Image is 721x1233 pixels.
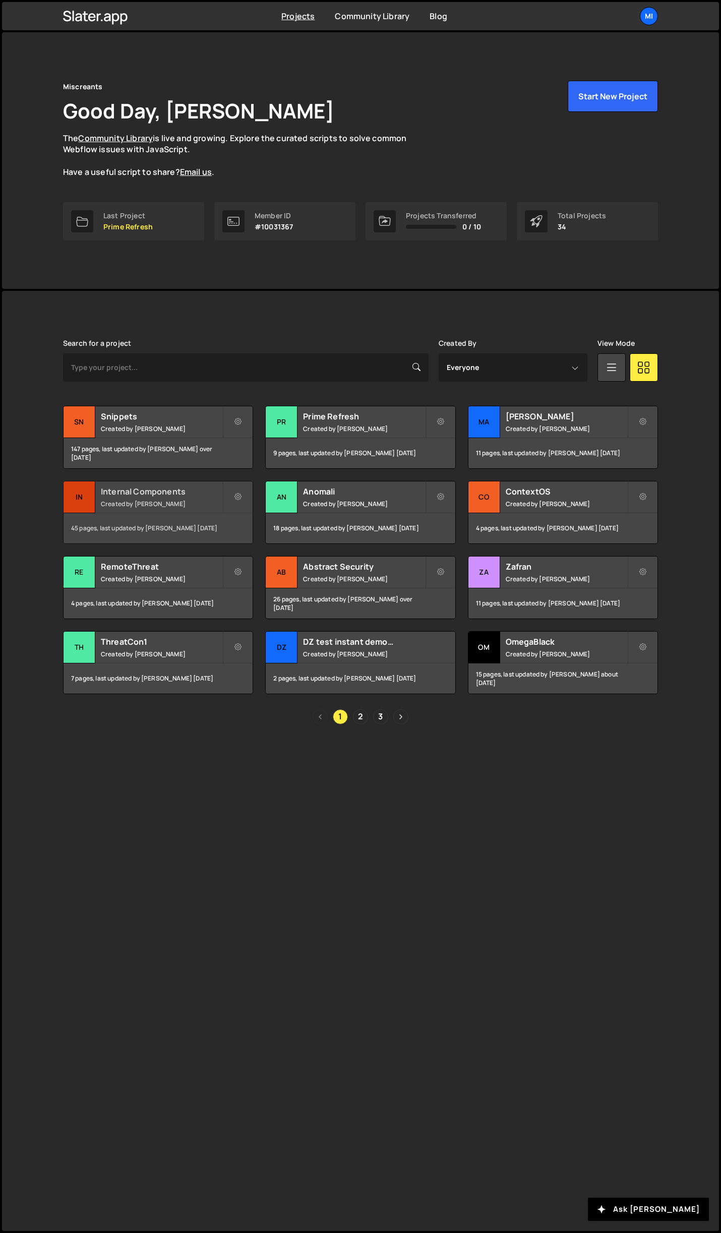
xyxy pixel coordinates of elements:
[103,212,153,220] div: Last Project
[266,632,297,663] div: DZ
[266,557,297,588] div: Ab
[506,486,627,497] h2: ContextOS
[78,133,153,144] a: Community Library
[63,406,253,469] a: Sn Snippets Created by [PERSON_NAME] 147 pages, last updated by [PERSON_NAME] over [DATE]
[303,561,425,572] h2: Abstract Security
[64,663,253,694] div: 7 pages, last updated by [PERSON_NAME] [DATE]
[468,438,657,468] div: 11 pages, last updated by [PERSON_NAME] [DATE]
[506,411,627,422] h2: [PERSON_NAME]
[353,709,368,724] a: Page 2
[63,133,426,178] p: The is live and growing. Explore the curated scripts to solve common Webflow issues with JavaScri...
[101,650,222,658] small: Created by [PERSON_NAME]
[101,424,222,433] small: Created by [PERSON_NAME]
[64,557,95,588] div: Re
[64,513,253,543] div: 45 pages, last updated by [PERSON_NAME] [DATE]
[63,556,253,619] a: Re RemoteThreat Created by [PERSON_NAME] 4 pages, last updated by [PERSON_NAME] [DATE]
[303,500,425,508] small: Created by [PERSON_NAME]
[506,575,627,583] small: Created by [PERSON_NAME]
[255,223,293,231] p: #10031367
[63,481,253,544] a: In Internal Components Created by [PERSON_NAME] 45 pages, last updated by [PERSON_NAME] [DATE]
[468,556,658,619] a: Za Zafran Created by [PERSON_NAME] 11 pages, last updated by [PERSON_NAME] [DATE]
[468,406,658,469] a: Ma [PERSON_NAME] Created by [PERSON_NAME] 11 pages, last updated by [PERSON_NAME] [DATE]
[255,212,293,220] div: Member ID
[468,481,500,513] div: Co
[506,636,627,647] h2: OmegaBlack
[462,223,481,231] span: 0 / 10
[64,588,253,619] div: 4 pages, last updated by [PERSON_NAME] [DATE]
[506,561,627,572] h2: Zafran
[303,650,425,658] small: Created by [PERSON_NAME]
[303,636,425,647] h2: DZ test instant demo (delete later)
[101,411,222,422] h2: Snippets
[506,650,627,658] small: Created by [PERSON_NAME]
[63,353,429,382] input: Type your project...
[640,7,658,25] a: Mi
[101,636,222,647] h2: ThreatCon1
[281,11,315,22] a: Projects
[63,202,204,240] a: Last Project Prime Refresh
[597,339,635,347] label: View Mode
[303,424,425,433] small: Created by [PERSON_NAME]
[468,513,657,543] div: 4 pages, last updated by [PERSON_NAME] [DATE]
[101,575,222,583] small: Created by [PERSON_NAME]
[63,81,103,93] div: Miscreants
[63,97,334,125] h1: Good Day, [PERSON_NAME]
[266,438,455,468] div: 9 pages, last updated by [PERSON_NAME] [DATE]
[303,411,425,422] h2: Prime Refresh
[266,513,455,543] div: 18 pages, last updated by [PERSON_NAME] [DATE]
[506,500,627,508] small: Created by [PERSON_NAME]
[303,575,425,583] small: Created by [PERSON_NAME]
[266,663,455,694] div: 2 pages, last updated by [PERSON_NAME] [DATE]
[64,632,95,663] div: Th
[468,481,658,544] a: Co ContextOS Created by [PERSON_NAME] 4 pages, last updated by [PERSON_NAME] [DATE]
[103,223,153,231] p: Prime Refresh
[63,631,253,694] a: Th ThreatCon1 Created by [PERSON_NAME] 7 pages, last updated by [PERSON_NAME] [DATE]
[265,631,455,694] a: DZ DZ test instant demo (delete later) Created by [PERSON_NAME] 2 pages, last updated by [PERSON_...
[568,81,658,112] button: Start New Project
[63,339,131,347] label: Search for a project
[180,166,212,177] a: Email us
[101,561,222,572] h2: RemoteThreat
[439,339,477,347] label: Created By
[373,709,388,724] a: Page 3
[265,406,455,469] a: Pr Prime Refresh Created by [PERSON_NAME] 9 pages, last updated by [PERSON_NAME] [DATE]
[64,438,253,468] div: 147 pages, last updated by [PERSON_NAME] over [DATE]
[64,406,95,438] div: Sn
[468,663,657,694] div: 15 pages, last updated by [PERSON_NAME] about [DATE]
[101,486,222,497] h2: Internal Components
[558,212,606,220] div: Total Projects
[266,406,297,438] div: Pr
[265,481,455,544] a: An Anomali Created by [PERSON_NAME] 18 pages, last updated by [PERSON_NAME] [DATE]
[468,406,500,438] div: Ma
[265,556,455,619] a: Ab Abstract Security Created by [PERSON_NAME] 26 pages, last updated by [PERSON_NAME] over [DATE]
[335,11,409,22] a: Community Library
[468,631,658,694] a: Om OmegaBlack Created by [PERSON_NAME] 15 pages, last updated by [PERSON_NAME] about [DATE]
[558,223,606,231] p: 34
[588,1198,709,1221] button: Ask [PERSON_NAME]
[266,481,297,513] div: An
[303,486,425,497] h2: Anomali
[430,11,447,22] a: Blog
[468,557,500,588] div: Za
[63,709,658,724] div: Pagination
[393,709,408,724] a: Next page
[101,500,222,508] small: Created by [PERSON_NAME]
[406,212,481,220] div: Projects Transferred
[506,424,627,433] small: Created by [PERSON_NAME]
[468,632,500,663] div: Om
[64,481,95,513] div: In
[468,588,657,619] div: 11 pages, last updated by [PERSON_NAME] [DATE]
[266,588,455,619] div: 26 pages, last updated by [PERSON_NAME] over [DATE]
